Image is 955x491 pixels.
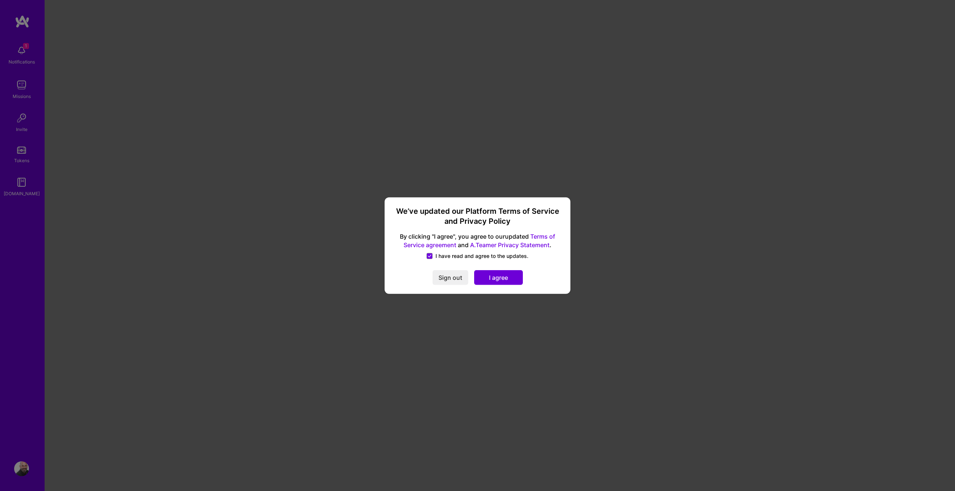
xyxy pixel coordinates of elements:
[394,232,561,249] span: By clicking "I agree", you agree to our updated and .
[404,233,555,249] a: Terms of Service agreement
[474,270,523,285] button: I agree
[433,270,468,285] button: Sign out
[436,252,528,260] span: I have read and agree to the updates.
[394,206,561,226] h3: We’ve updated our Platform Terms of Service and Privacy Policy
[470,241,550,249] a: A.Teamer Privacy Statement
